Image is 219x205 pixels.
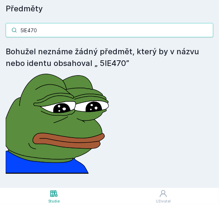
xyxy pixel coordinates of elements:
[6,69,112,174] img: error_picture.png
[6,47,199,68] font: Bohužel neznáme žádný předmět, který by v názvu nebo identu obsahoval „ 5IE470”
[156,199,171,203] font: Uživatel
[6,4,43,13] font: Předměty
[48,199,60,203] font: Studie
[6,23,213,37] input: Název nebo ident předmětu…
